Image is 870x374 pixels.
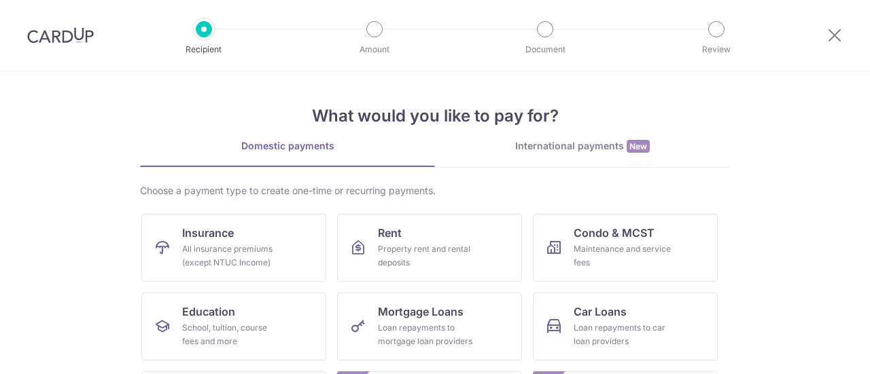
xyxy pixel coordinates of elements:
div: International payments [435,139,730,153]
a: EducationSchool, tuition, course fees and more [141,293,326,360]
div: Loan repayments to mortgage loan providers [378,321,476,348]
div: Property rent and rental deposits [378,242,476,269]
span: Condo & MCST [574,225,655,241]
a: Car LoansLoan repayments to car loan providers [533,293,718,360]
div: All insurance premiums (except NTUC Income) [182,242,280,269]
span: Insurance [182,225,234,241]
div: Loan repayments to car loan providers [574,321,672,348]
span: Education [182,303,235,320]
a: InsuranceAll insurance premiums (except NTUC Income) [141,214,326,282]
iframe: Opens a widget where you can find more information [783,333,856,367]
span: Car Loans [574,303,627,320]
div: Maintenance and service fees [574,242,672,269]
p: Review [666,43,767,56]
span: Rent [378,225,402,241]
span: New [627,140,650,153]
span: Mortgage Loans [378,303,464,320]
p: Document [495,43,595,56]
a: Mortgage LoansLoan repayments to mortgage loan providers [337,293,522,360]
div: School, tuition, course fees and more [182,321,280,348]
a: RentProperty rent and rental deposits [337,214,522,282]
p: Amount [324,43,425,56]
h4: What would you like to pay for? [140,104,730,128]
a: Condo & MCSTMaintenance and service fees [533,214,718,282]
div: Domestic payments [140,139,435,153]
p: Recipient [154,43,254,56]
div: Choose a payment type to create one-time or recurring payments. [140,184,730,198]
img: CardUp [27,27,94,43]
